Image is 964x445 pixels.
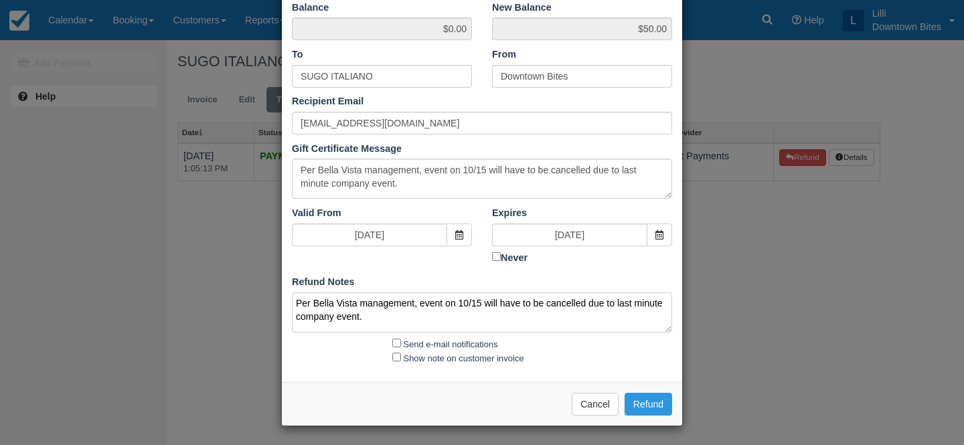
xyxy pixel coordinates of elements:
label: Expires [492,206,527,220]
label: From [492,48,516,62]
label: Balance [292,1,329,15]
label: Never [492,250,672,265]
span: $50.00 [492,17,672,40]
label: Show note on customer invoice [404,353,524,363]
input: Email [292,112,672,135]
label: To [292,48,303,62]
label: Recipient Email [292,94,364,108]
label: Refund Notes [292,275,355,289]
label: Send e-mail notifications [404,339,498,349]
span: $0.00 [292,17,472,40]
label: Valid From [292,206,341,220]
label: Gift Certificate Message [292,142,402,156]
button: Cancel [572,393,619,416]
button: Refund [625,393,672,416]
input: Name [292,65,472,88]
label: New Balance [492,1,552,15]
input: Name [492,65,672,88]
input: Never [492,252,501,261]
